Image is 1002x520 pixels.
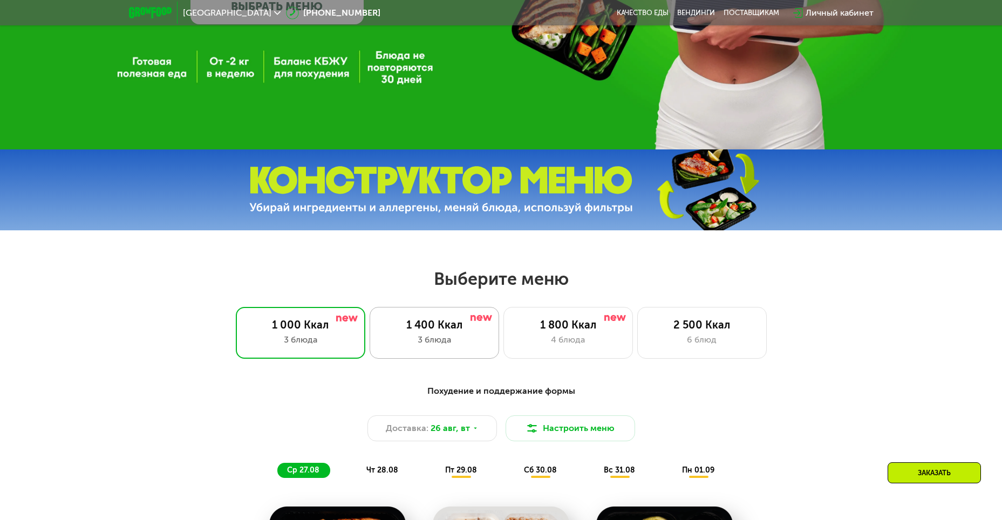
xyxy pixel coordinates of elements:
[386,422,428,435] span: Доставка:
[888,462,981,483] div: Заказать
[183,9,271,17] span: [GEOGRAPHIC_DATA]
[677,9,715,17] a: Вендинги
[381,318,488,331] div: 1 400 Ккал
[247,318,354,331] div: 1 000 Ккал
[604,466,635,475] span: вс 31.08
[806,6,874,19] div: Личный кабинет
[182,385,821,398] div: Похудение и поддержание формы
[445,466,477,475] span: пт 29.08
[287,466,319,475] span: ср 27.08
[381,333,488,346] div: 3 блюда
[515,333,622,346] div: 4 блюда
[431,422,470,435] span: 26 авг, вт
[524,466,557,475] span: сб 30.08
[617,9,669,17] a: Качество еды
[247,333,354,346] div: 3 блюда
[515,318,622,331] div: 1 800 Ккал
[724,9,779,17] div: поставщикам
[682,466,714,475] span: пн 01.09
[649,333,755,346] div: 6 блюд
[35,268,967,290] h2: Выберите меню
[366,466,398,475] span: чт 28.08
[649,318,755,331] div: 2 500 Ккал
[506,415,635,441] button: Настроить меню
[286,6,380,19] a: [PHONE_NUMBER]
